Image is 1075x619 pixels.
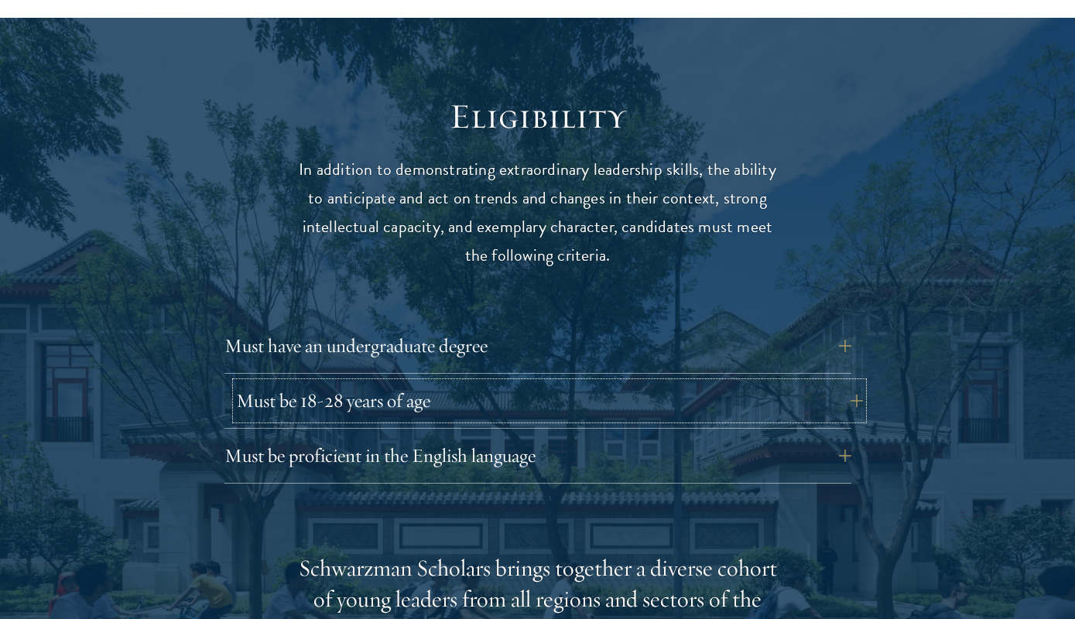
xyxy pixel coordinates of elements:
[236,382,863,419] button: Must be 18-28 years of age
[298,156,778,270] p: In addition to demonstrating extraordinary leadership skills, the ability to anticipate and act o...
[298,95,778,139] h2: Eligibility
[224,437,851,474] button: Must be proficient in the English language
[224,327,851,364] button: Must have an undergraduate degree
